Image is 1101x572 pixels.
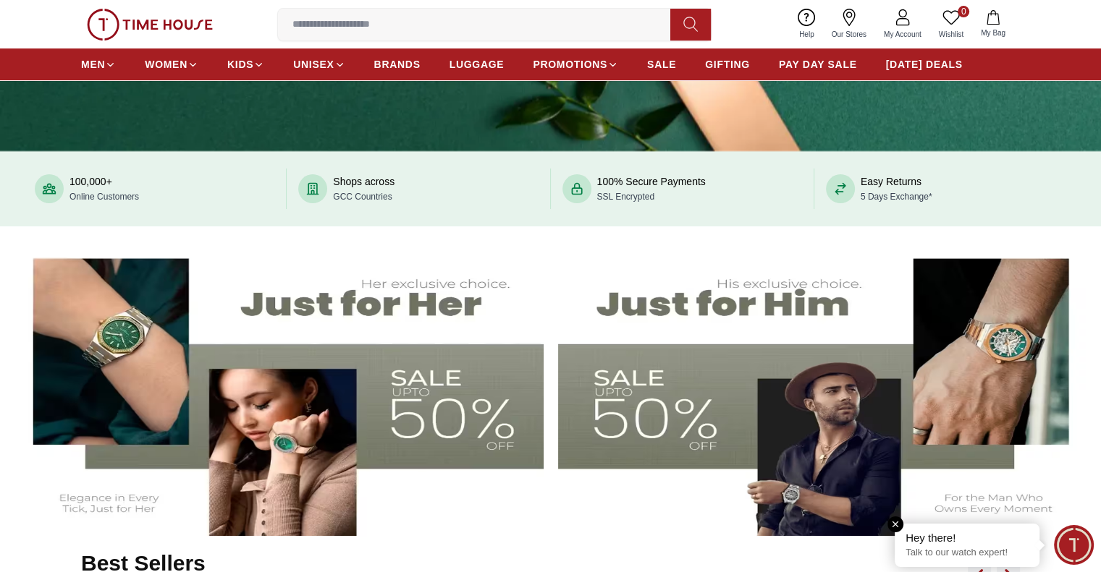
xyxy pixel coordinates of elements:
span: [DATE] DEALS [886,57,963,72]
a: WOMEN [145,51,198,77]
span: KIDS [227,57,253,72]
a: Our Stores [823,6,875,43]
span: My Bag [975,27,1011,38]
span: MEN [81,57,105,72]
a: GIFTING [705,51,750,77]
img: Women's Watches Banner [12,241,544,536]
span: GCC Countries [333,192,392,202]
span: Wishlist [933,29,969,40]
div: Shops across [333,174,395,203]
div: Chat Widget [1054,525,1094,565]
img: ... [87,9,213,40]
span: LUGGAGE [450,57,505,72]
span: Our Stores [826,29,872,40]
span: PAY DAY SALE [779,57,857,72]
span: My Account [878,29,927,40]
em: Close tooltip [887,516,903,532]
span: SSL Encrypted [597,192,655,202]
div: Easy Returns [861,174,932,203]
a: LUGGAGE [450,51,505,77]
span: GIFTING [705,57,750,72]
a: KIDS [227,51,264,77]
div: 100% Secure Payments [597,174,706,203]
button: My Bag [972,7,1014,41]
span: BRANDS [374,57,421,72]
a: [DATE] DEALS [886,51,963,77]
a: UNISEX [293,51,345,77]
span: Help [793,29,820,40]
span: 0 [958,6,969,17]
a: BRANDS [374,51,421,77]
p: Talk to our watch expert! [906,547,1029,559]
a: PAY DAY SALE [779,51,857,77]
a: PROMOTIONS [533,51,618,77]
a: SALE [647,51,676,77]
span: PROMOTIONS [533,57,607,72]
img: Men's Watches Banner [558,241,1090,536]
a: Help [790,6,823,43]
span: 5 Days Exchange* [861,192,932,202]
span: WOMEN [145,57,187,72]
a: 0Wishlist [930,6,972,43]
span: Online Customers [69,192,139,202]
span: SALE [647,57,676,72]
a: MEN [81,51,116,77]
div: Hey there! [906,531,1029,545]
span: UNISEX [293,57,334,72]
div: 100,000+ [69,174,139,203]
